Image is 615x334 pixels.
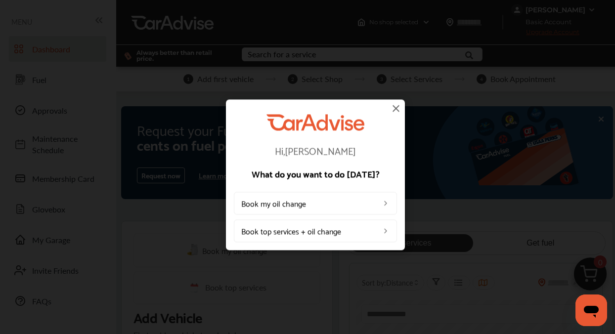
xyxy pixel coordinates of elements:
[575,294,607,326] iframe: Button to launch messaging window
[382,200,390,208] img: left_arrow_icon.0f472efe.svg
[234,146,397,156] p: Hi, [PERSON_NAME]
[234,220,397,243] a: Book top services + oil change
[234,192,397,215] a: Book my oil change
[266,114,364,130] img: CarAdvise Logo
[382,227,390,235] img: left_arrow_icon.0f472efe.svg
[234,169,397,178] p: What do you want to do [DATE]?
[390,102,402,114] img: close-icon.a004319c.svg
